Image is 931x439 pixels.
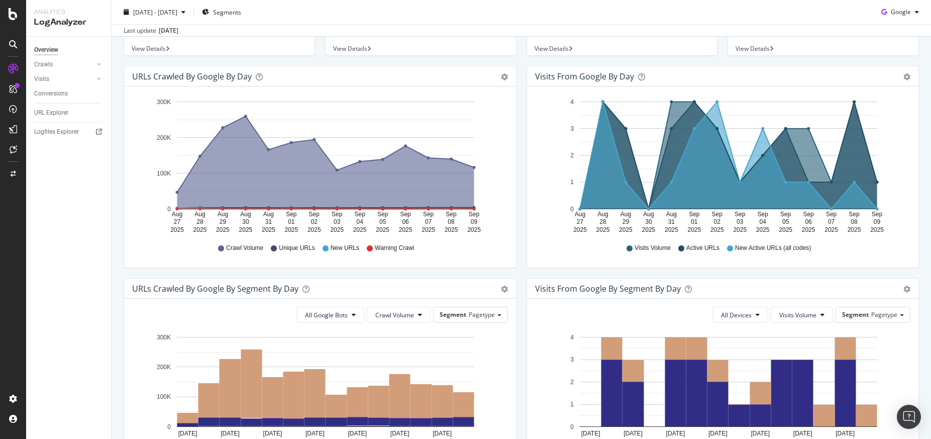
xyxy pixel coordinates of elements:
[708,430,728,437] text: [DATE]
[296,307,364,323] button: All Google Bots
[167,423,171,430] text: 0
[622,218,629,225] text: 29
[309,211,320,218] text: Sep
[305,430,325,437] text: [DATE]
[570,401,574,408] text: 1
[157,170,171,177] text: 100K
[645,218,652,225] text: 30
[756,226,769,233] text: 2025
[132,44,166,53] span: View Details
[570,179,574,186] text: 1
[157,394,171,401] text: 100K
[196,218,203,225] text: 28
[226,244,263,252] span: Crawl Volume
[824,226,838,233] text: 2025
[668,218,675,225] text: 31
[34,45,104,55] a: Overview
[870,226,884,233] text: 2025
[375,244,414,252] span: Warning Crawl
[570,334,574,341] text: 4
[501,73,508,80] div: gear
[367,307,431,323] button: Crawl Volume
[535,44,569,53] span: View Details
[642,226,655,233] text: 2025
[691,218,698,225] text: 01
[357,218,364,225] text: 04
[213,8,241,16] span: Segments
[570,99,574,106] text: 4
[332,211,343,218] text: Sep
[216,226,230,233] text: 2025
[425,218,432,225] text: 07
[710,226,723,233] text: 2025
[423,211,434,218] text: Sep
[779,311,816,319] span: Visits Volume
[265,218,272,225] text: 31
[440,310,466,319] span: Segment
[751,430,770,437] text: [DATE]
[735,244,811,252] span: New Active URLs (all codes)
[157,99,171,106] text: 300K
[793,430,812,437] text: [DATE]
[570,423,574,430] text: 0
[780,211,791,218] text: Sep
[712,307,768,323] button: All Devices
[897,405,921,429] div: Open Intercom Messenger
[891,8,911,16] span: Google
[167,206,171,213] text: 0
[157,334,171,341] text: 300K
[664,226,678,233] text: 2025
[34,59,94,70] a: Crawls
[286,211,297,218] text: Sep
[132,95,504,234] svg: A chart.
[132,284,298,294] div: URLs Crawled by Google By Segment By Day
[34,45,58,55] div: Overview
[34,74,94,84] a: Visits
[871,211,882,218] text: Sep
[801,226,815,233] text: 2025
[570,206,574,213] text: 0
[263,430,282,437] text: [DATE]
[377,211,388,218] text: Sep
[353,226,367,233] text: 2025
[34,108,104,118] a: URL Explorer
[34,127,104,137] a: Logfiles Explorer
[120,4,189,20] button: [DATE] - [DATE]
[34,74,49,84] div: Visits
[620,211,631,218] text: Aug
[178,430,197,437] text: [DATE]
[242,218,249,225] text: 30
[279,244,315,252] span: Unique URLs
[239,226,253,233] text: 2025
[422,226,435,233] text: 2025
[581,430,600,437] text: [DATE]
[467,226,481,233] text: 2025
[348,430,367,437] text: [DATE]
[597,211,608,218] text: Aug
[686,244,719,252] span: Active URLs
[599,218,606,225] text: 28
[469,310,495,319] span: Pagetype
[376,226,389,233] text: 2025
[570,125,574,132] text: 3
[34,108,68,118] div: URL Explorer
[779,226,792,233] text: 2025
[535,95,907,234] svg: A chart.
[218,211,228,218] text: Aug
[849,211,860,218] text: Sep
[305,311,348,319] span: All Google Bots
[805,218,812,225] text: 06
[576,218,583,225] text: 27
[307,226,321,233] text: 2025
[34,127,79,137] div: Logfiles Explorer
[193,226,207,233] text: 2025
[574,211,585,218] text: Aug
[643,211,654,218] text: Aug
[34,89,104,99] a: Conversions
[535,71,634,81] div: Visits from Google by day
[842,310,869,319] span: Segment
[711,211,722,218] text: Sep
[198,4,245,20] button: Segments
[331,244,359,252] span: New URLs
